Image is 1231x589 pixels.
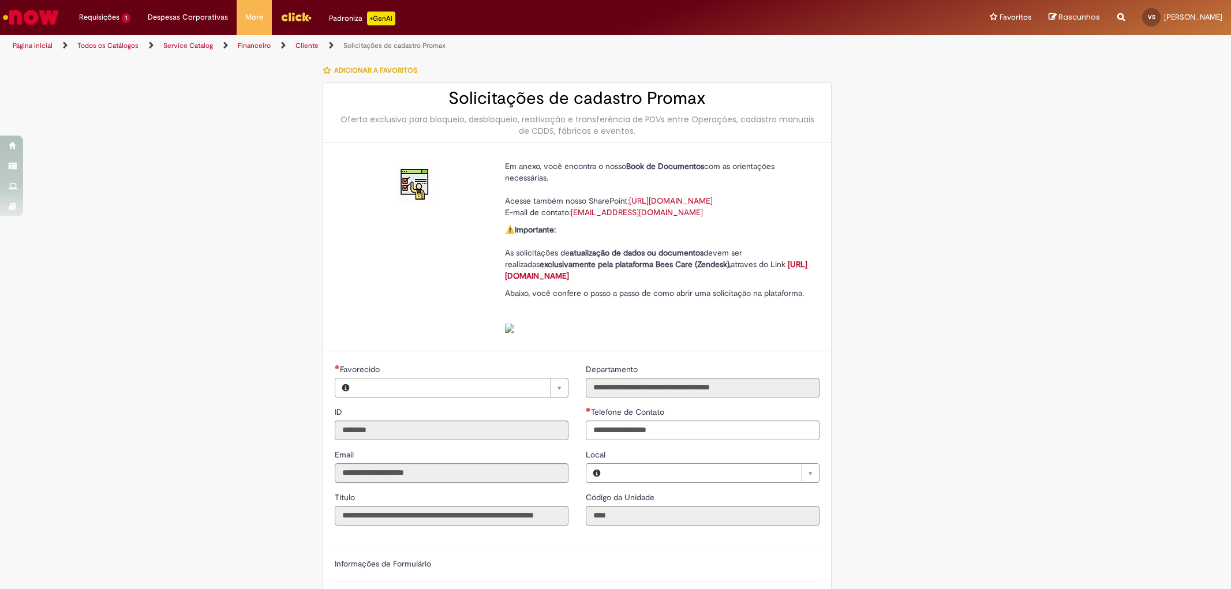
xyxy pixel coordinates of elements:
[515,224,556,235] strong: Importante:
[607,464,819,482] a: Limpar campo Local
[586,506,820,526] input: Código da Unidade
[323,58,424,82] button: Adicionar a Favoritos
[586,492,657,503] label: Somente leitura - Código da Unidade
[79,12,119,23] span: Requisições
[335,449,356,460] label: Somente leitura - Email
[335,558,431,569] label: Informações de Formulário
[540,259,731,269] strong: exclusivamente pela plataforma Bees Care (Zendesk),
[245,12,263,23] span: More
[13,41,53,50] a: Página inicial
[334,66,417,75] span: Adicionar a Favoritos
[570,247,704,258] strong: atualização de dados ou documentos
[505,160,811,218] p: Em anexo, você encontra o nosso com as orientações necessárias. Acesse também nosso SharePoint: E...
[629,196,713,206] a: [URL][DOMAIN_NAME]
[505,259,807,281] a: [URL][DOMAIN_NAME]
[505,287,811,333] p: Abaixo, você confere o passo a passo de como abrir uma solicitação na plataforma.
[1058,12,1100,22] span: Rascunhos
[626,161,704,171] strong: Book de Documentos
[571,207,703,217] a: [EMAIL_ADDRESS][DOMAIN_NAME]
[335,506,568,526] input: Título
[335,406,345,418] label: Somente leitura - ID
[335,449,356,460] span: Somente leitura - Email
[1164,12,1222,22] span: [PERSON_NAME]
[505,324,514,333] img: sys_attachment.do
[586,407,591,412] span: Obrigatório Preenchido
[1148,13,1155,21] span: VS
[367,12,395,25] p: +GenAi
[122,13,130,23] span: 1
[343,41,446,50] a: Solicitações de cadastro Promax
[9,35,812,57] ul: Trilhas de página
[335,89,820,108] h2: Solicitações de cadastro Promax
[329,12,395,25] div: Padroniza
[280,8,312,25] img: click_logo_yellow_360x200.png
[335,421,568,440] input: ID
[586,421,820,440] input: Telefone de Contato
[397,166,434,203] img: Solicitações de cadastro Promax
[1049,12,1100,23] a: Rascunhos
[335,378,356,397] button: Favorecido, Visualizar este registro
[335,463,568,483] input: Email
[1,6,61,29] img: ServiceNow
[340,364,382,374] span: Necessários - Favorecido
[335,407,345,417] span: Somente leitura - ID
[335,114,820,137] div: Oferta exclusiva para bloqueio, desbloqueio, reativação e transferência de PDVs entre Operações, ...
[295,41,319,50] a: Cliente
[148,12,228,23] span: Despesas Corporativas
[238,41,271,50] a: Financeiro
[356,378,568,397] a: Limpar campo Favorecido
[586,449,608,460] span: Local
[335,365,340,369] span: Necessários
[586,464,607,482] button: Local, Visualizar este registro
[77,41,139,50] a: Todos os Catálogos
[586,363,640,375] label: Somente leitura - Departamento
[1000,12,1031,23] span: Favoritos
[586,378,820,397] input: Departamento
[335,492,357,503] label: Somente leitura - Título
[505,224,811,282] p: ⚠️ As solicitações de devem ser realizadas atraves do Link
[163,41,213,50] a: Service Catalog
[591,407,667,417] span: Telefone de Contato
